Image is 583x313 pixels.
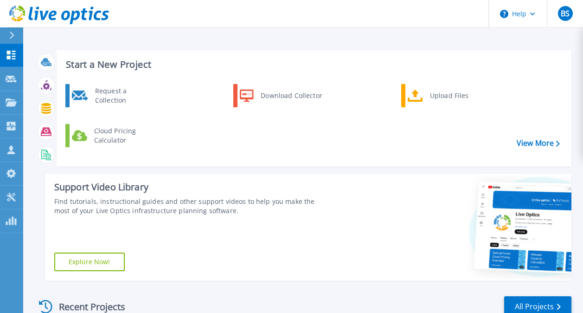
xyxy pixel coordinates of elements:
div: Cloud Pricing Calculator [90,126,158,145]
div: Upload Files [425,86,494,105]
a: Cloud Pricing Calculator [65,124,160,147]
div: Download Collector [256,86,326,105]
div: Request a Collection [90,86,158,105]
a: Download Collector [233,84,328,107]
div: Support Video Library [54,181,328,193]
h3: Start a New Project [66,59,559,70]
a: Request a Collection [65,84,160,107]
div: Find tutorials, instructional guides and other support videos to help you make the most of your L... [54,197,328,215]
span: BS [561,10,570,17]
a: View More [517,139,560,148]
a: Explore Now! [54,253,125,271]
a: Upload Files [401,84,496,107]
